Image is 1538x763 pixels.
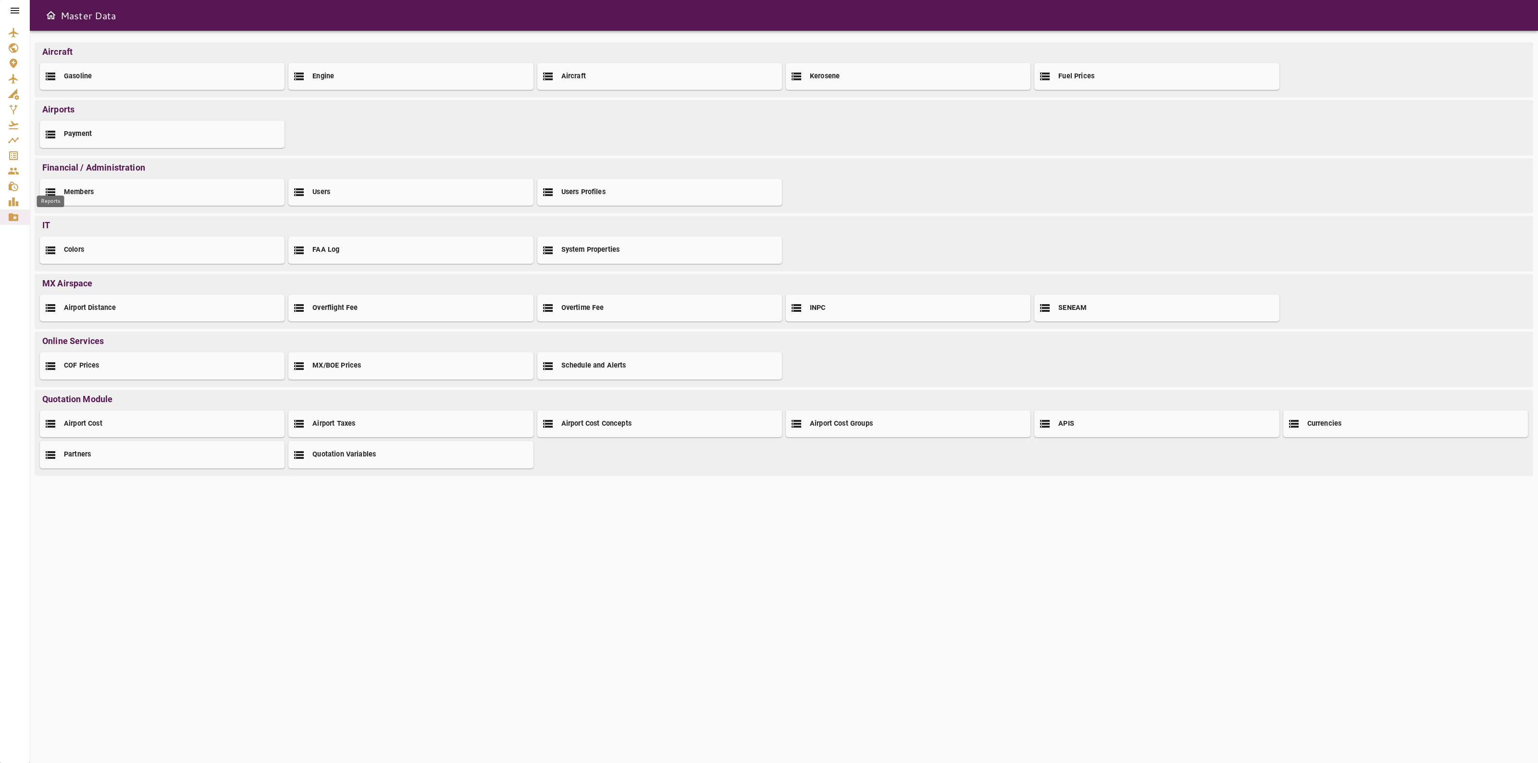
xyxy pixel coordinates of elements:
[561,72,586,82] h2: Aircraft
[312,72,334,82] h2: Engine
[810,419,873,429] h2: Airport Cost Groups
[64,72,92,82] h2: Gasoline
[64,450,91,460] h2: Partners
[37,334,1530,347] p: Online Services
[1058,419,1074,429] h2: APIS
[1307,419,1342,429] h2: Currencies
[37,45,1530,58] p: Aircraft
[561,361,626,371] h2: Schedule and Alerts
[561,303,604,313] h2: Overtime Fee
[312,187,330,197] h2: Users
[37,103,1530,116] p: Airports
[64,303,116,313] h2: Airport Distance
[1058,303,1087,313] h2: SENEAM
[312,450,376,460] h2: Quotation Variables
[64,245,84,255] h2: Colors
[41,6,61,25] button: Open drawer
[64,419,102,429] h2: Airport Cost
[312,419,355,429] h2: Airport Taxes
[37,161,1530,174] p: Financial / Administration
[312,303,358,313] h2: Overflight Fee
[312,361,361,371] h2: MX/BOE Prices
[810,303,826,313] h2: INPC
[37,393,1530,406] p: Quotation Module
[561,245,620,255] h2: System Properties
[1058,72,1094,82] h2: Fuel Prices
[37,196,64,207] div: Reports
[561,187,606,197] h2: Users Profiles
[61,8,116,23] h6: Master Data
[810,72,840,82] h2: Kerosene
[64,129,92,139] h2: Payment
[64,187,94,197] h2: Members
[64,361,99,371] h2: COF Prices
[37,219,1530,232] p: IT
[312,245,339,255] h2: FAA Log
[37,277,1530,290] p: MX Airspace
[561,419,632,429] h2: Airport Cost Concepts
